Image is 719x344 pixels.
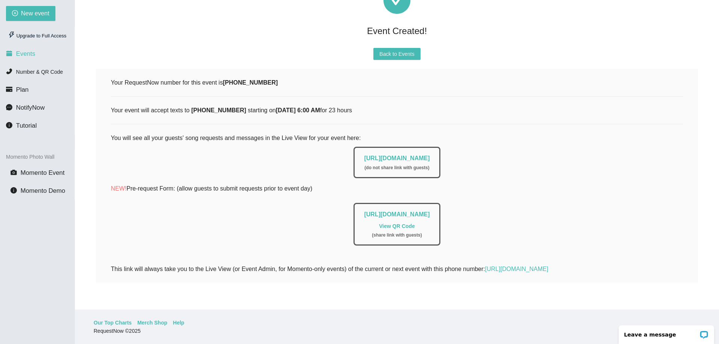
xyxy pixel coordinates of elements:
span: Momento Demo [21,187,65,194]
span: info-circle [6,122,12,128]
a: [URL][DOMAIN_NAME] [364,155,430,161]
a: Our Top Charts [94,319,132,327]
a: Merch Shop [137,319,167,327]
span: phone [6,68,12,74]
iframe: LiveChat chat widget [614,320,719,344]
span: Events [16,50,35,57]
span: New event [21,9,49,18]
div: You will see all your guests' song requests and messages in the Live View for your event here: [111,133,683,255]
span: NEW! [111,185,127,192]
span: thunderbolt [8,31,15,38]
div: ( do not share link with guests ) [364,164,430,171]
span: plus-circle [12,10,18,17]
span: credit-card [6,86,12,92]
a: [URL][DOMAIN_NAME] [485,266,548,272]
span: Back to Events [379,50,414,58]
span: camera [10,169,17,176]
a: [URL][DOMAIN_NAME] [364,211,430,217]
span: message [6,104,12,110]
b: [DATE] 6:00 AM [276,107,320,113]
a: View QR Code [379,223,415,229]
button: Back to Events [373,48,420,60]
span: Tutorial [16,122,37,129]
span: Number & QR Code [16,69,63,75]
span: Momento Event [21,169,65,176]
div: Event Created! [96,23,698,39]
p: Pre-request Form: (allow guests to submit requests prior to event day) [111,184,683,193]
span: Plan [16,86,29,93]
div: Upgrade to Full Access [6,28,69,43]
div: Your event will accept texts to starting on for 23 hours [111,106,683,115]
span: info-circle [10,187,17,194]
span: NotifyNow [16,104,45,111]
button: plus-circleNew event [6,6,55,21]
div: This link will always take you to the Live View (or Event Admin, for Momento-only events) of the ... [111,264,683,274]
div: ( share link with guests ) [364,232,430,239]
span: Your RequestNow number for this event is [111,79,278,86]
b: [PHONE_NUMBER] [191,107,246,113]
div: RequestNow © 2025 [94,327,698,335]
a: Help [173,319,184,327]
span: calendar [6,50,12,57]
b: [PHONE_NUMBER] [223,79,278,86]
